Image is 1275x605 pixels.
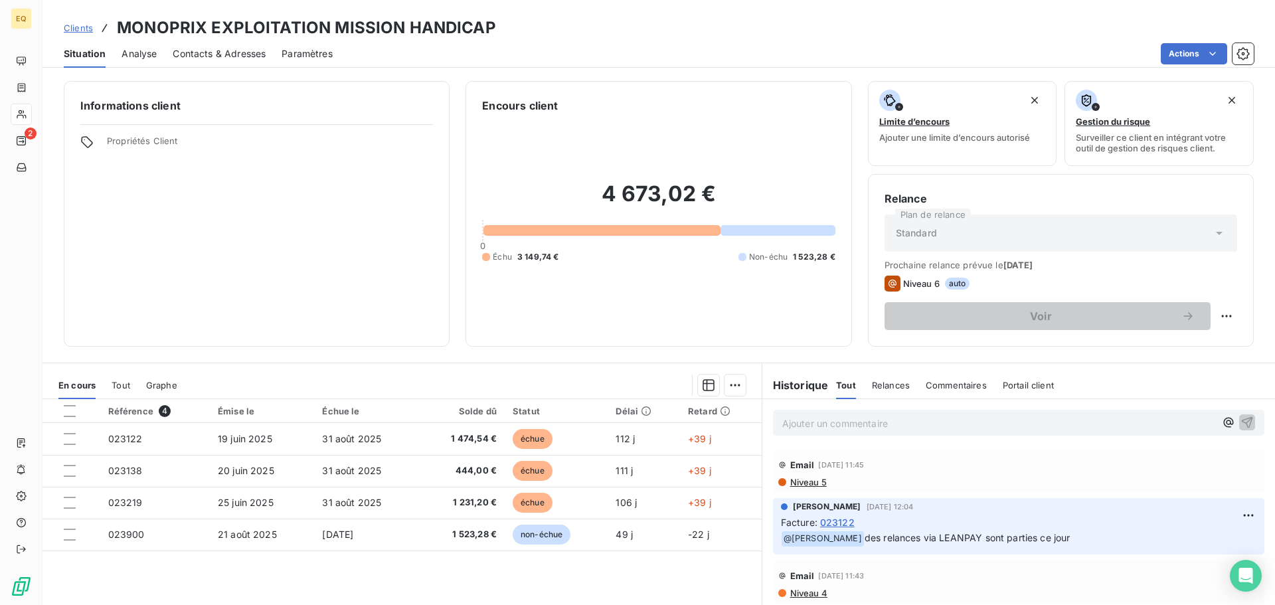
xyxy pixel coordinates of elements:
[885,260,1237,270] span: Prochaine relance prévue le
[1161,43,1227,64] button: Actions
[903,278,940,289] span: Niveau 6
[789,477,827,487] span: Niveau 5
[818,572,864,580] span: [DATE] 11:43
[322,433,381,444] span: 31 août 2025
[616,529,633,540] span: 49 j
[900,311,1181,321] span: Voir
[64,47,106,60] span: Situation
[1003,380,1054,390] span: Portail client
[517,251,559,263] span: 3 149,74 €
[173,47,266,60] span: Contacts & Adresses
[427,464,497,477] span: 444,00 €
[427,406,497,416] div: Solde dû
[1064,81,1254,166] button: Gestion du risqueSurveiller ce client en intégrant votre outil de gestion des risques client.
[513,461,552,481] span: échue
[427,432,497,446] span: 1 474,54 €
[64,23,93,33] span: Clients
[427,528,497,541] span: 1 523,28 €
[64,21,93,35] a: Clients
[616,497,637,508] span: 106 j
[482,98,558,114] h6: Encours client
[793,251,835,263] span: 1 523,28 €
[790,460,815,470] span: Email
[865,532,1070,543] span: des relances via LEANPAY sont parties ce jour
[879,132,1030,143] span: Ajouter une limite d’encours autorisé
[108,465,143,476] span: 023138
[926,380,987,390] span: Commentaires
[322,465,381,476] span: 31 août 2025
[80,98,433,114] h6: Informations client
[25,128,37,139] span: 2
[322,529,353,540] span: [DATE]
[872,380,910,390] span: Relances
[1003,260,1033,270] span: [DATE]
[513,406,600,416] div: Statut
[513,493,552,513] span: échue
[108,433,143,444] span: 023122
[218,406,306,416] div: Émise le
[879,116,950,127] span: Limite d’encours
[688,433,711,444] span: +39 j
[513,525,570,545] span: non-échue
[11,576,32,597] img: Logo LeanPay
[480,240,485,251] span: 0
[616,465,633,476] span: 111 j
[11,8,32,29] div: EQ
[867,503,914,511] span: [DATE] 12:04
[107,135,433,154] span: Propriétés Client
[218,529,277,540] span: 21 août 2025
[108,497,143,508] span: 023219
[1230,560,1262,592] div: Open Intercom Messenger
[896,226,937,240] span: Standard
[818,461,864,469] span: [DATE] 11:45
[688,465,711,476] span: +39 j
[112,380,130,390] span: Tout
[493,251,512,263] span: Échu
[885,302,1211,330] button: Voir
[868,81,1057,166] button: Limite d’encoursAjouter une limite d’encours autorisé
[749,251,788,263] span: Non-échu
[322,497,381,508] span: 31 août 2025
[688,497,711,508] span: +39 j
[790,570,815,581] span: Email
[117,16,496,40] h3: MONOPRIX EXPLOITATION MISSION HANDICAP
[218,497,274,508] span: 25 juin 2025
[58,380,96,390] span: En cours
[282,47,333,60] span: Paramètres
[945,278,970,290] span: auto
[108,529,145,540] span: 023900
[762,377,829,393] h6: Historique
[1076,116,1150,127] span: Gestion du risque
[616,433,635,444] span: 112 j
[146,380,177,390] span: Graphe
[789,588,827,598] span: Niveau 4
[688,529,709,540] span: -22 j
[885,191,1237,207] h6: Relance
[427,496,497,509] span: 1 231,20 €
[218,433,272,444] span: 19 juin 2025
[122,47,157,60] span: Analyse
[159,405,171,417] span: 4
[616,406,672,416] div: Délai
[482,181,835,220] h2: 4 673,02 €
[108,405,202,417] div: Référence
[781,515,817,529] span: Facture :
[322,406,410,416] div: Échue le
[836,380,856,390] span: Tout
[782,531,864,547] span: @ [PERSON_NAME]
[218,465,274,476] span: 20 juin 2025
[793,501,861,513] span: [PERSON_NAME]
[1076,132,1242,153] span: Surveiller ce client en intégrant votre outil de gestion des risques client.
[820,515,855,529] span: 023122
[513,429,552,449] span: échue
[688,406,754,416] div: Retard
